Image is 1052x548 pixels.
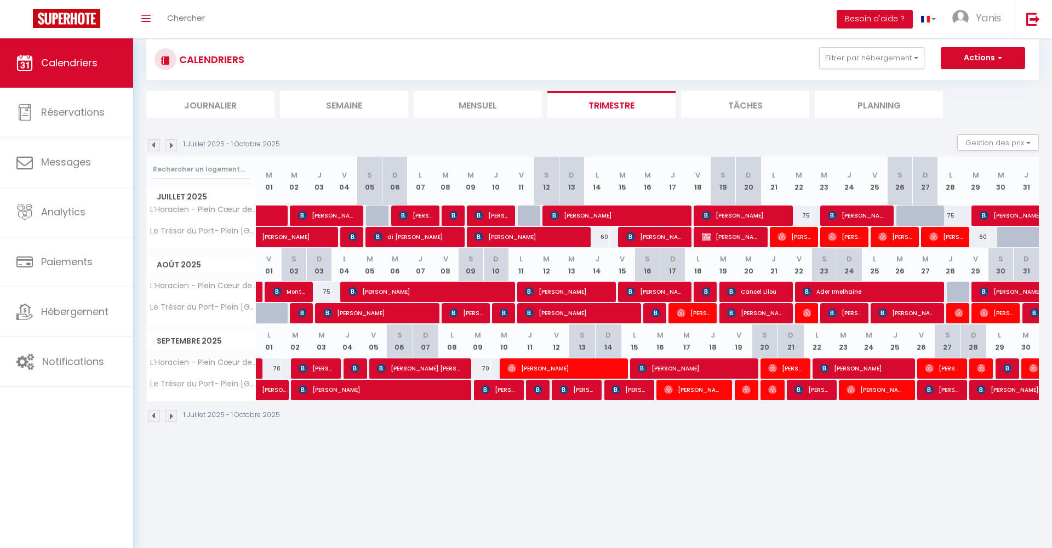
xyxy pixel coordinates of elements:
[998,330,1001,340] abbr: L
[954,302,963,323] span: [PERSON_NAME] [PERSON_NAME]
[771,254,776,264] abbr: J
[508,248,534,282] th: 11
[736,157,761,206] th: 20
[862,248,887,282] th: 25
[501,330,507,340] abbr: M
[348,226,357,247] span: [PERSON_NAME]
[768,358,802,379] span: [PERSON_NAME]
[367,254,373,264] abbr: M
[626,226,685,247] span: [PERSON_NAME]
[397,330,402,340] abbr: S
[872,170,877,180] abbr: V
[554,330,559,340] abbr: V
[33,9,100,28] img: Super Booking
[711,330,715,340] abbr: J
[700,324,726,358] th: 18
[840,330,847,340] abbr: M
[41,305,108,318] span: Hébergement
[382,248,408,282] th: 06
[957,134,1039,151] button: Gestion des prix
[413,324,439,358] th: 07
[938,206,963,226] div: 75
[768,379,776,400] span: [PERSON_NAME]
[1024,254,1029,264] abbr: D
[976,11,1001,25] span: Yanis
[262,374,287,395] span: [PERSON_NAME]
[786,248,811,282] th: 22
[568,254,575,264] abbr: M
[887,157,912,206] th: 26
[442,170,449,180] abbr: M
[828,205,887,226] span: [PERSON_NAME]
[822,254,827,264] abbr: S
[585,227,610,247] div: 60
[746,170,751,180] abbr: D
[762,330,767,340] abbr: S
[377,358,461,379] span: [PERSON_NAME] [PERSON_NAME]
[382,157,408,206] th: 06
[988,248,1014,282] th: 30
[828,302,861,323] span: [PERSON_NAME]
[483,248,508,282] th: 10
[711,248,736,282] th: 19
[736,248,761,282] th: 20
[963,157,988,206] th: 29
[786,157,811,206] th: 22
[256,227,282,248] a: [PERSON_NAME]
[1003,358,1011,379] span: [PERSON_NAME]
[282,157,307,206] th: 02
[148,380,258,388] span: Le Trésor du Port- Plein [GEOGRAPHIC_DATA]
[266,170,272,180] abbr: M
[695,170,700,180] abbr: V
[796,170,802,180] abbr: M
[657,330,664,340] abbr: M
[508,157,534,206] th: 11
[685,157,711,206] th: 18
[176,47,244,72] h3: CALENDRIERS
[660,157,685,206] th: 17
[919,330,924,340] abbr: V
[721,170,725,180] abbr: S
[357,157,382,206] th: 05
[392,254,398,264] abbr: M
[450,330,454,340] abbr: L
[367,170,372,180] abbr: S
[925,358,958,379] span: [PERSON_NAME]
[298,205,357,226] span: [PERSON_NAME]
[998,254,1003,264] abbr: S
[474,226,584,247] span: [PERSON_NAME]
[973,254,978,264] abbr: V
[500,302,508,323] span: [PERSON_NAME]
[819,47,924,69] button: Filtrer par hébergement
[147,333,256,349] span: Septembre 2025
[41,105,105,119] span: Réservations
[821,170,827,180] abbr: M
[371,330,376,340] abbr: V
[474,205,508,226] span: [PERSON_NAME] [PERSON_NAME]
[357,248,382,282] th: 05
[256,358,283,379] div: 70
[745,254,752,264] abbr: M
[929,226,963,247] span: [PERSON_NAME]
[804,324,830,358] th: 22
[519,170,524,180] abbr: V
[282,324,308,358] th: 02
[342,170,347,180] abbr: V
[727,281,786,302] span: Cancel Lilou
[811,157,837,206] th: 23
[681,91,809,118] li: Tâches
[267,330,271,340] abbr: L
[547,91,676,118] li: Trimestre
[980,302,1013,323] span: [PERSON_NAME]
[419,170,422,180] abbr: L
[720,254,727,264] abbr: M
[685,248,711,282] th: 18
[727,302,786,323] span: [PERSON_NAME]
[559,248,584,282] th: 13
[392,170,398,180] abbr: D
[41,56,98,70] span: Calendriers
[856,324,883,358] th: 24
[146,91,275,118] li: Journalier
[317,254,322,264] abbr: D
[423,330,428,340] abbr: D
